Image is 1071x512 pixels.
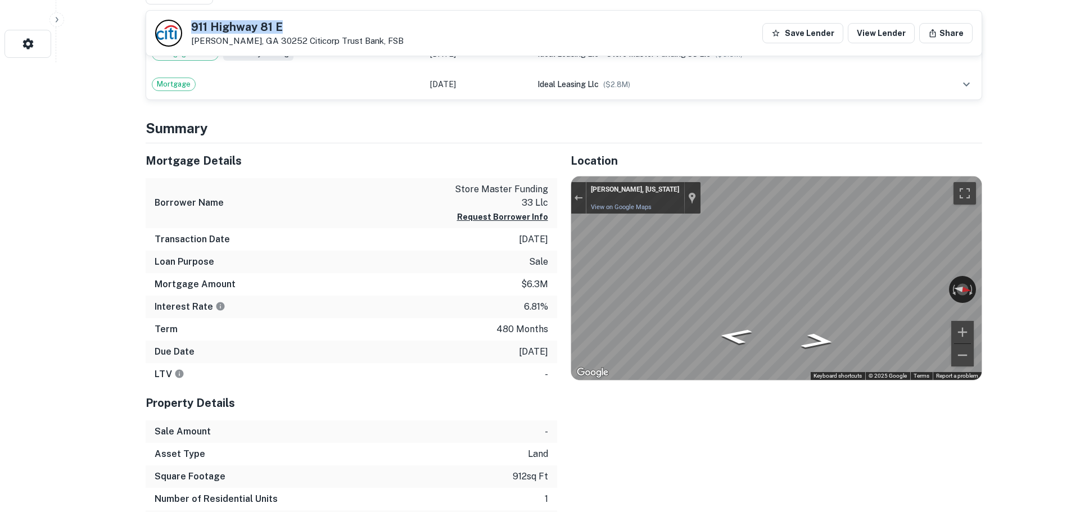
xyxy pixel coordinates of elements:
div: Street View [571,176,982,380]
path: Go North [786,329,848,353]
p: $6.3m [521,278,548,291]
span: store master funding 33 llc [607,49,711,58]
button: Keyboard shortcuts [814,372,862,380]
img: Google [574,365,611,380]
h6: Number of Residential Units [155,492,278,506]
h6: Due Date [155,345,195,359]
span: © 2025 Google [869,373,907,379]
h6: Term [155,323,178,336]
svg: LTVs displayed on the website are for informational purposes only and may be reported incorrectly... [174,369,184,379]
iframe: Chat Widget [1015,422,1071,476]
h5: Property Details [146,395,557,411]
span: ($ 6.3M ) [715,50,743,58]
path: Go South [703,324,766,348]
h6: Borrower Name [155,196,224,210]
button: Reset the view [948,282,976,297]
p: - [545,425,548,438]
p: [DATE] [519,345,548,359]
button: expand row [957,75,976,94]
span: ideal leasing llc [537,80,599,89]
p: land [528,447,548,461]
a: Citicorp Trust Bank, FSB [310,36,404,46]
button: Save Lender [762,23,843,43]
h6: Sale Amount [155,425,211,438]
td: [DATE] [424,69,532,99]
a: Open this area in Google Maps (opens a new window) [574,365,611,380]
h6: Mortgage Amount [155,278,236,291]
p: 480 months [496,323,548,336]
p: - [545,368,548,381]
span: ($ 2.8M ) [603,80,630,89]
button: Zoom in [951,321,974,343]
div: [PERSON_NAME], [US_STATE] [591,185,679,194]
a: Terms (opens in new tab) [914,373,929,379]
a: Show location on map [688,192,696,204]
a: View on Google Maps [591,203,652,211]
h6: Interest Rate [155,300,225,314]
p: 912 sq ft [513,470,548,483]
button: Exit the Street View [571,190,586,205]
p: 1 [545,492,548,506]
h4: Summary [146,118,982,138]
button: Request Borrower Info [457,210,548,224]
svg: The interest rates displayed on the website are for informational purposes only and may be report... [215,301,225,311]
a: Report a problem [936,373,978,379]
span: Mortgage [152,79,195,90]
p: sale [529,255,548,269]
h6: LTV [155,368,184,381]
p: [PERSON_NAME], GA 30252 [191,36,404,46]
button: Toggle fullscreen view [953,182,976,205]
a: View Lender [848,23,915,43]
h6: Square Footage [155,470,225,483]
h5: Location [571,152,982,169]
h6: Loan Purpose [155,255,214,269]
button: Zoom out [951,344,974,366]
h6: Transaction Date [155,233,230,246]
h6: Asset Type [155,447,205,461]
h5: 911 Highway 81 E [191,21,404,33]
button: Share [919,23,973,43]
p: [DATE] [519,233,548,246]
p: 6.81% [524,300,548,314]
h5: Mortgage Details [146,152,557,169]
button: Rotate clockwise [968,276,976,303]
p: store master funding 33 llc [447,183,548,210]
div: Map [571,176,982,380]
span: ideal leasing llc [537,49,599,58]
button: Rotate counterclockwise [949,276,957,303]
